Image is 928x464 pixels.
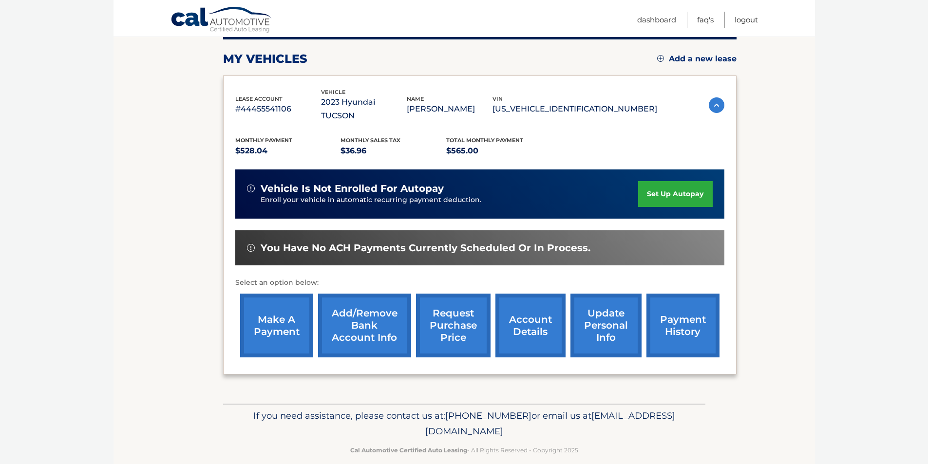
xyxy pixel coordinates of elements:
p: $36.96 [341,144,446,158]
a: Add/Remove bank account info [318,294,411,357]
span: [EMAIL_ADDRESS][DOMAIN_NAME] [425,410,675,437]
a: account details [495,294,566,357]
strong: Cal Automotive Certified Auto Leasing [350,446,467,454]
img: alert-white.svg [247,185,255,192]
p: 2023 Hyundai TUCSON [321,95,407,123]
p: If you need assistance, please contact us at: or email us at [229,408,699,439]
span: lease account [235,95,283,102]
p: #44455541106 [235,102,321,116]
span: vehicle [321,89,345,95]
p: - All Rights Reserved - Copyright 2025 [229,445,699,455]
p: $565.00 [446,144,552,158]
span: You have no ACH payments currently scheduled or in process. [261,242,590,254]
a: request purchase price [416,294,491,357]
a: FAQ's [697,12,714,28]
span: Total Monthly Payment [446,137,523,144]
span: vin [492,95,503,102]
p: [US_VEHICLE_IDENTIFICATION_NUMBER] [492,102,657,116]
p: Enroll your vehicle in automatic recurring payment deduction. [261,195,639,205]
span: Monthly Payment [235,137,292,144]
a: set up autopay [638,181,712,207]
p: [PERSON_NAME] [407,102,492,116]
span: name [407,95,424,102]
a: Cal Automotive [170,6,273,35]
a: Add a new lease [657,54,737,64]
a: Logout [735,12,758,28]
p: Select an option below: [235,277,724,289]
a: update personal info [570,294,642,357]
span: [PHONE_NUMBER] [445,410,531,421]
span: vehicle is not enrolled for autopay [261,183,444,195]
span: Monthly sales Tax [341,137,400,144]
a: make a payment [240,294,313,357]
h2: my vehicles [223,52,307,66]
p: $528.04 [235,144,341,158]
img: alert-white.svg [247,244,255,252]
img: accordion-active.svg [709,97,724,113]
a: Dashboard [637,12,676,28]
a: payment history [646,294,720,357]
img: add.svg [657,55,664,62]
